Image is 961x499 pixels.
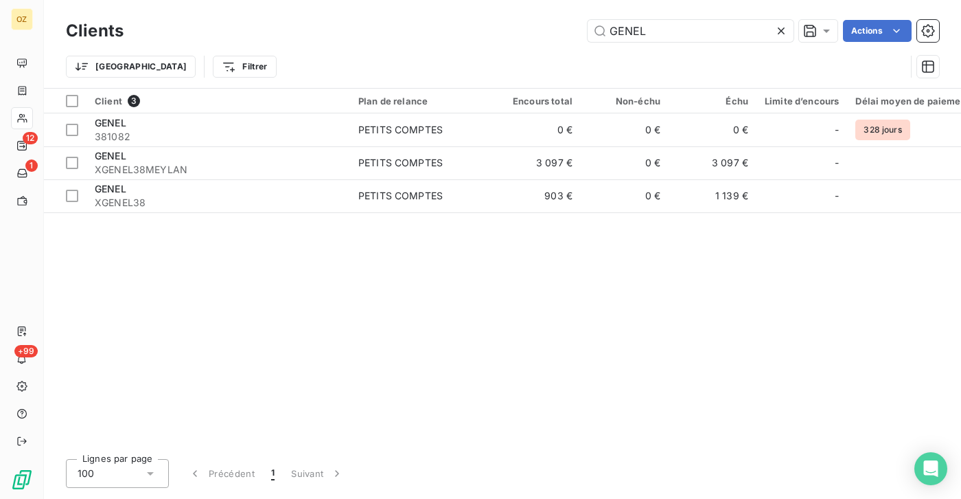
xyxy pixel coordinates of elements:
td: 3 097 € [493,146,581,179]
button: Actions [843,20,912,42]
span: 1 [271,467,275,480]
div: Échu [677,96,748,107]
img: Logo LeanPay [11,469,33,491]
span: 381082 [95,130,342,144]
span: - [835,189,839,203]
span: - [835,156,839,170]
span: 12 [23,132,38,144]
div: Encours total [501,96,572,107]
span: 100 [78,467,94,480]
span: - [835,123,839,137]
a: 1 [11,162,32,184]
span: GENEL [95,150,126,162]
div: PETITS COMPTES [358,156,443,170]
button: 1 [263,459,283,488]
div: Open Intercom Messenger [914,452,947,485]
td: 903 € [493,179,581,212]
span: GENEL [95,117,126,129]
div: PETITS COMPTES [358,123,443,137]
h3: Clients [66,19,124,43]
input: Rechercher [588,20,794,42]
button: Suivant [283,459,352,488]
a: 12 [11,135,32,157]
td: 0 € [581,113,669,146]
td: 0 € [669,113,756,146]
td: 0 € [493,113,581,146]
div: PETITS COMPTES [358,189,443,203]
span: 328 jours [855,120,910,140]
td: 0 € [581,179,669,212]
div: Non-échu [589,96,660,107]
div: Limite d’encours [765,96,839,107]
span: XGENEL38MEYLAN [95,163,342,177]
span: 3 [128,95,140,107]
span: GENEL [95,183,126,195]
div: Plan de relance [358,96,485,107]
span: Client [95,96,122,107]
td: 0 € [581,146,669,179]
td: 3 097 € [669,146,756,179]
div: OZ [11,8,33,30]
span: +99 [14,345,38,357]
button: Filtrer [213,56,276,78]
span: 1 [25,159,38,172]
button: Précédent [180,459,263,488]
td: 1 139 € [669,179,756,212]
span: XGENEL38 [95,196,342,210]
button: [GEOGRAPHIC_DATA] [66,56,196,78]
